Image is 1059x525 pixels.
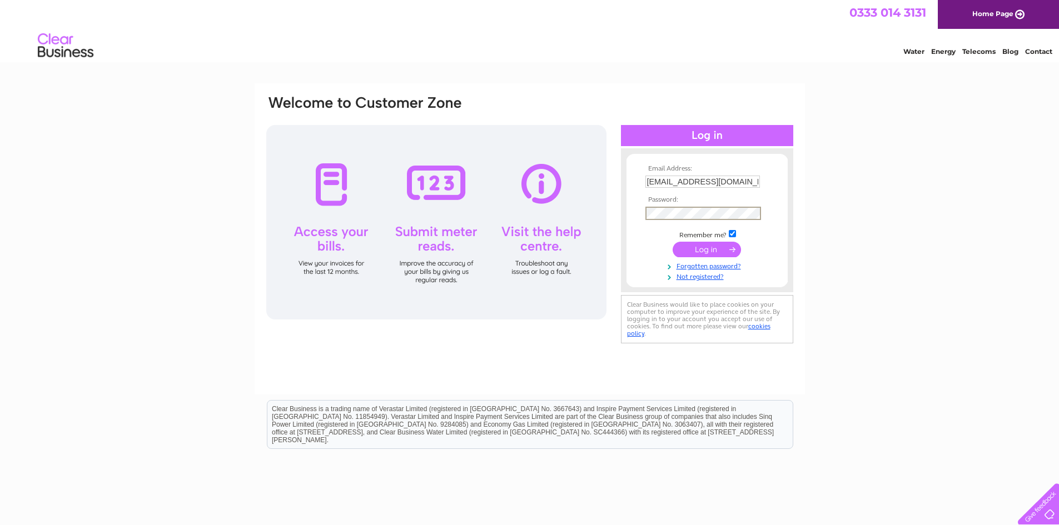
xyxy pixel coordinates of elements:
td: Remember me? [643,228,772,239]
a: Contact [1025,47,1052,56]
a: Blog [1002,47,1018,56]
a: Water [903,47,924,56]
a: Telecoms [962,47,996,56]
input: Submit [673,242,741,257]
a: Energy [931,47,956,56]
a: Not registered? [645,271,772,281]
th: Email Address: [643,165,772,173]
a: cookies policy [627,322,770,337]
th: Password: [643,196,772,204]
a: Forgotten password? [645,260,772,271]
div: Clear Business is a trading name of Verastar Limited (registered in [GEOGRAPHIC_DATA] No. 3667643... [267,6,793,54]
a: 0333 014 3131 [849,6,926,19]
img: logo.png [37,29,94,63]
div: Clear Business would like to place cookies on your computer to improve your experience of the sit... [621,295,793,343]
